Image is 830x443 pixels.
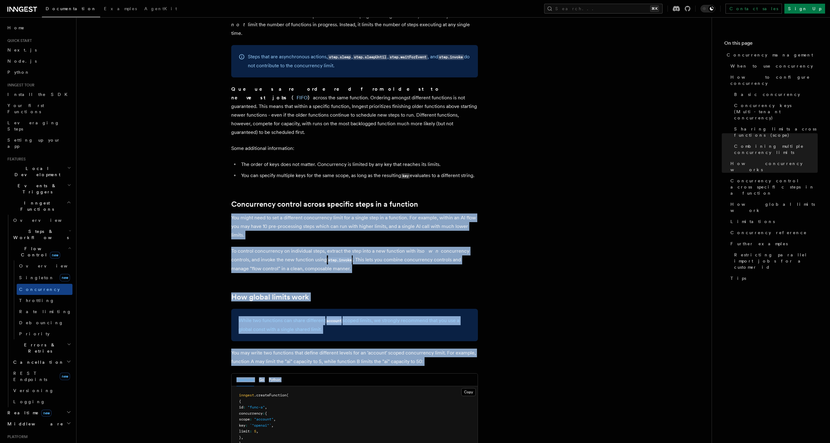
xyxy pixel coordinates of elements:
strong: Queues are ordered from oldest to newest jobs ( ) [231,86,440,101]
a: Priority [17,328,72,339]
code: step.invoke [327,258,353,263]
span: new [50,252,60,259]
span: , [271,423,273,428]
button: TypeScript [236,374,254,386]
button: Cancellation [11,357,72,368]
a: Home [5,22,72,33]
span: When to use concurrency [730,63,813,69]
span: inngest [239,393,254,397]
span: Errors & Retries [11,342,67,354]
button: Copy [461,388,476,396]
a: Documentation [42,2,100,17]
span: Limitations [730,218,775,225]
span: Concurrency reference [730,230,807,236]
span: REST Endpoints [13,371,47,382]
span: Leveraging Steps [7,120,60,131]
span: How concurrency works [730,160,818,173]
code: step.sleep [328,55,351,60]
span: new [60,373,70,380]
a: Concurrency reference [728,227,818,238]
span: Combining multiple concurrency limits [734,143,818,155]
span: new [60,274,70,281]
code: key [401,173,410,179]
a: Leveraging Steps [5,117,72,135]
code: step.invoke [438,55,464,60]
p: Steps that are asynchronous actions, , , , and do not contribute to the concurrency limit. [248,52,470,70]
a: Next.js [5,44,72,56]
span: Rate limiting [19,309,72,314]
a: Python [5,67,72,78]
a: Concurrency control across specific steps in a function [231,200,418,209]
a: Concurrency management [724,49,818,60]
a: Tips [728,273,818,284]
code: step.sleepUntil [353,55,387,60]
span: Overview [19,263,83,268]
a: Contact sales [725,4,782,14]
a: Rate limiting [17,306,72,317]
span: Versioning [13,388,54,393]
a: Sign Up [784,4,825,14]
a: FIFO [297,95,308,101]
em: own [422,248,441,254]
a: Limitations [728,216,818,227]
code: step.waitForEvent [388,55,427,60]
span: Inngest Functions [5,200,67,212]
span: Restricting parallel import jobs for a customer id [734,252,818,270]
button: Inngest Functions [5,197,72,215]
button: Python [269,374,281,386]
code: account [325,318,343,324]
p: Some additional information: [231,144,478,153]
span: { [265,411,267,416]
span: Home [7,25,25,31]
span: id [239,405,243,409]
span: Overview [13,218,77,223]
span: Features [5,157,26,162]
span: , [241,435,243,440]
span: : [250,429,252,433]
button: Errors & Retries [11,339,72,357]
a: Node.js [5,56,72,67]
a: How concurrency works [728,158,818,175]
span: , [273,417,276,421]
a: Install the SDK [5,89,72,100]
a: Sharing limits across functions (scope) [732,123,818,141]
a: AgentKit [141,2,181,17]
p: While two functions can share different scoped limits, we strongly recommend that you use a globa... [239,316,470,334]
span: Debouncing [19,320,64,325]
a: Debouncing [17,317,72,328]
a: Concurrency keys (Multi-tenant concurrency) [732,100,818,123]
button: Steps & Workflows [11,226,72,243]
div: Inngest Functions [5,215,72,407]
span: "account" [254,417,273,421]
span: Flow Control [11,246,68,258]
span: Examples [104,6,137,11]
kbd: ⌘K [650,6,659,12]
a: Your first Functions [5,100,72,117]
a: Examples [100,2,141,17]
button: Go [259,374,264,386]
span: Python [7,70,30,75]
span: AgentKit [144,6,177,11]
a: Basic concurrency [732,89,818,100]
a: REST Endpointsnew [11,368,72,385]
span: : [245,423,248,428]
span: Concurrency management [727,52,813,58]
span: Concurrency [19,287,60,292]
a: How to configure concurrency [728,72,818,89]
a: Overview [11,215,72,226]
span: Documentation [46,6,97,11]
span: Concurrency control across specific steps in a function [730,178,818,196]
span: Singleton [19,275,54,280]
span: Next.js [7,48,37,52]
div: Flow Controlnew [11,260,72,339]
span: , [265,405,267,409]
span: Sharing limits across functions (scope) [734,126,818,138]
button: Local Development [5,163,72,180]
span: Your first Functions [7,103,44,114]
span: Quick start [5,38,32,43]
a: Throttling [17,295,72,306]
span: 5 [254,429,256,433]
span: Middleware [5,421,64,427]
span: : [250,417,252,421]
span: } [239,435,241,440]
